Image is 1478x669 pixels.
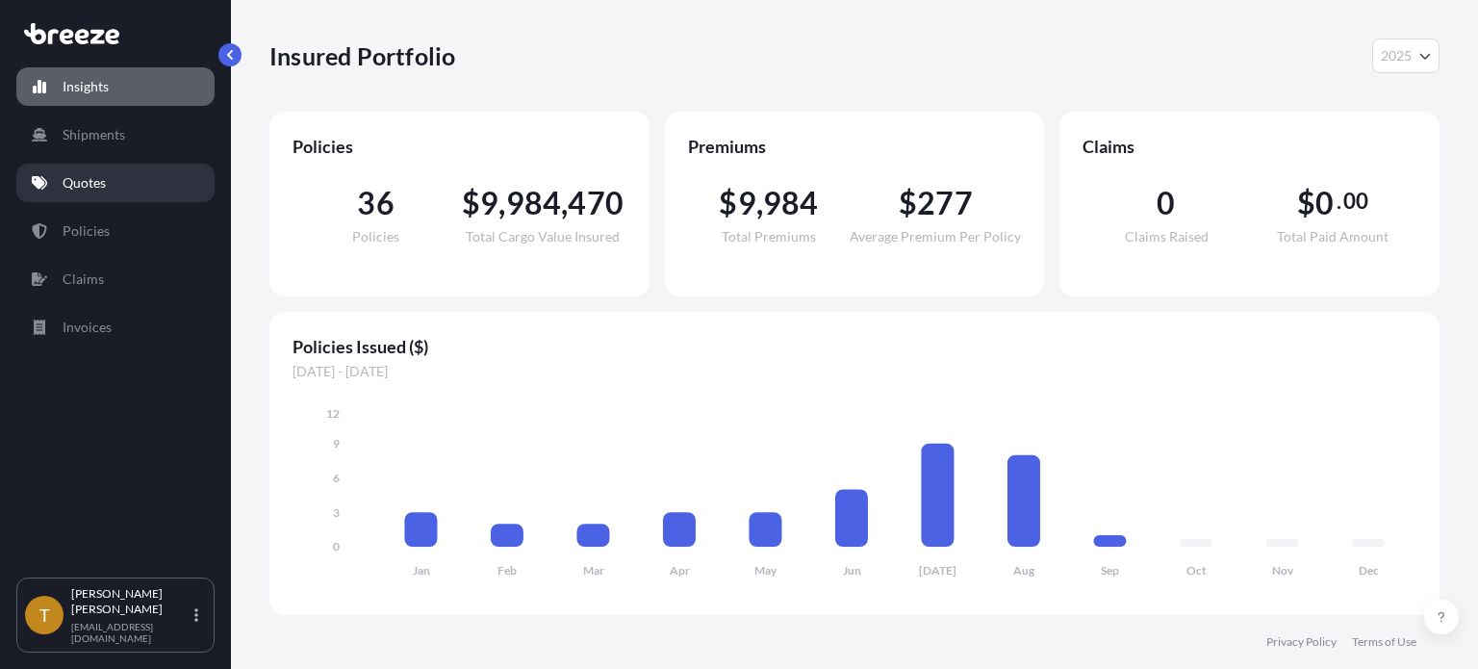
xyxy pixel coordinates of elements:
span: 2025 [1381,46,1412,65]
tspan: 9 [333,436,340,450]
p: Insured Portfolio [269,40,455,71]
span: Claims Raised [1125,230,1209,244]
span: Total Premiums [722,230,816,244]
tspan: Nov [1272,563,1294,578]
span: $ [899,188,917,219]
span: Total Paid Amount [1277,230,1389,244]
span: 9 [738,188,756,219]
span: [DATE] - [DATE] [293,362,1416,381]
p: Claims [63,270,104,289]
tspan: Apr [670,563,690,578]
span: 0 [1157,188,1175,219]
a: Privacy Policy [1266,634,1337,650]
a: Terms of Use [1352,634,1416,650]
span: 984 [763,188,819,219]
span: Premiums [688,135,1022,158]
tspan: 6 [333,471,340,485]
span: 00 [1343,193,1368,209]
span: T [39,605,50,625]
a: Insights [16,67,215,106]
span: 9 [480,188,498,219]
tspan: Oct [1186,563,1207,578]
p: Invoices [63,318,112,337]
tspan: Sep [1101,563,1119,578]
span: Policies Issued ($) [293,335,1416,358]
a: Claims [16,260,215,298]
span: $ [719,188,737,219]
span: , [561,188,568,219]
span: 0 [1315,188,1334,219]
a: Policies [16,212,215,250]
a: Shipments [16,116,215,154]
tspan: Dec [1359,563,1379,578]
tspan: 0 [333,539,340,553]
span: , [498,188,505,219]
tspan: [DATE] [919,563,956,578]
span: , [756,188,763,219]
tspan: Jan [413,563,430,578]
span: Policies [352,230,399,244]
p: Shipments [63,125,125,144]
p: Insights [63,77,109,96]
span: Policies [293,135,626,158]
tspan: Aug [1013,563,1035,578]
p: Quotes [63,173,106,193]
p: [EMAIL_ADDRESS][DOMAIN_NAME] [71,621,191,644]
button: Year Selector [1372,39,1440,73]
tspan: 12 [326,406,340,421]
a: Quotes [16,164,215,202]
tspan: 3 [333,505,340,520]
span: 984 [506,188,562,219]
a: Invoices [16,308,215,347]
tspan: Mar [583,563,604,578]
span: Average Premium Per Policy [850,230,1021,244]
p: Policies [63,221,110,241]
span: 277 [917,188,973,219]
span: $ [1297,188,1315,219]
span: Claims [1083,135,1416,158]
p: [PERSON_NAME] [PERSON_NAME] [71,586,191,617]
tspan: Jun [843,563,861,578]
span: Total Cargo Value Insured [466,230,620,244]
span: 36 [357,188,394,219]
span: 470 [568,188,624,219]
span: . [1337,193,1341,209]
tspan: Feb [497,563,517,578]
span: $ [462,188,480,219]
tspan: May [754,563,777,578]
